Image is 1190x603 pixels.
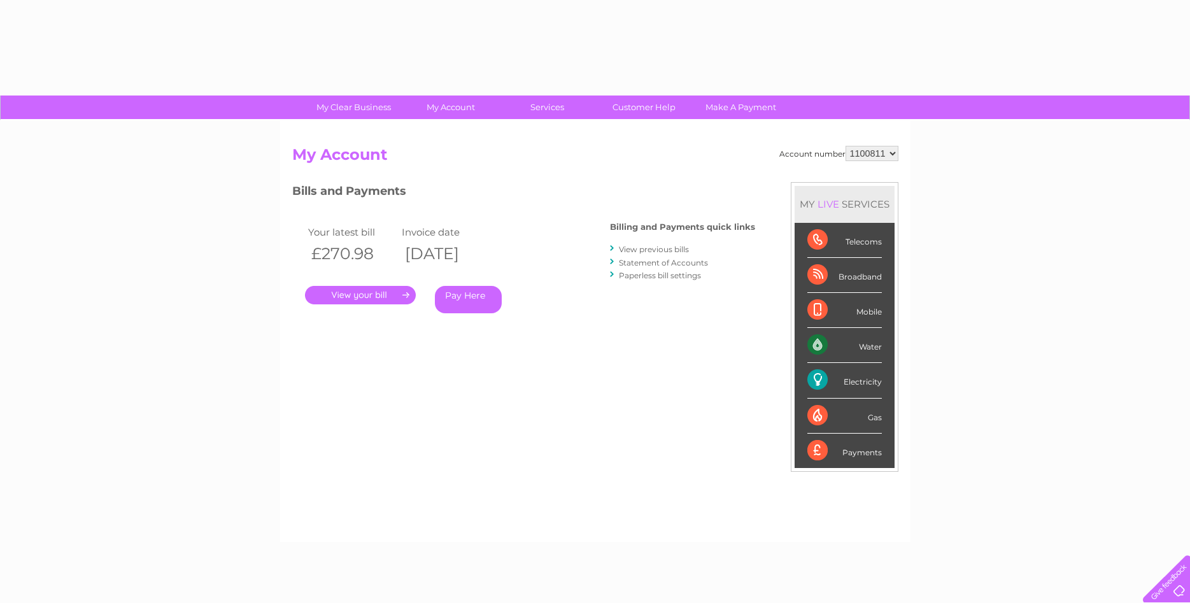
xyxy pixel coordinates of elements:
[495,96,600,119] a: Services
[305,223,399,241] td: Your latest bill
[807,293,882,328] div: Mobile
[807,434,882,468] div: Payments
[779,146,898,161] div: Account number
[807,363,882,398] div: Electricity
[795,186,895,222] div: MY SERVICES
[305,286,416,304] a: .
[619,245,689,254] a: View previous bills
[399,241,493,267] th: [DATE]
[807,328,882,363] div: Water
[591,96,697,119] a: Customer Help
[688,96,793,119] a: Make A Payment
[399,223,493,241] td: Invoice date
[619,258,708,267] a: Statement of Accounts
[807,223,882,258] div: Telecoms
[807,258,882,293] div: Broadband
[301,96,406,119] a: My Clear Business
[435,286,502,313] a: Pay Here
[619,271,701,280] a: Paperless bill settings
[305,241,399,267] th: £270.98
[610,222,755,232] h4: Billing and Payments quick links
[398,96,503,119] a: My Account
[815,198,842,210] div: LIVE
[292,182,755,204] h3: Bills and Payments
[292,146,898,170] h2: My Account
[807,399,882,434] div: Gas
